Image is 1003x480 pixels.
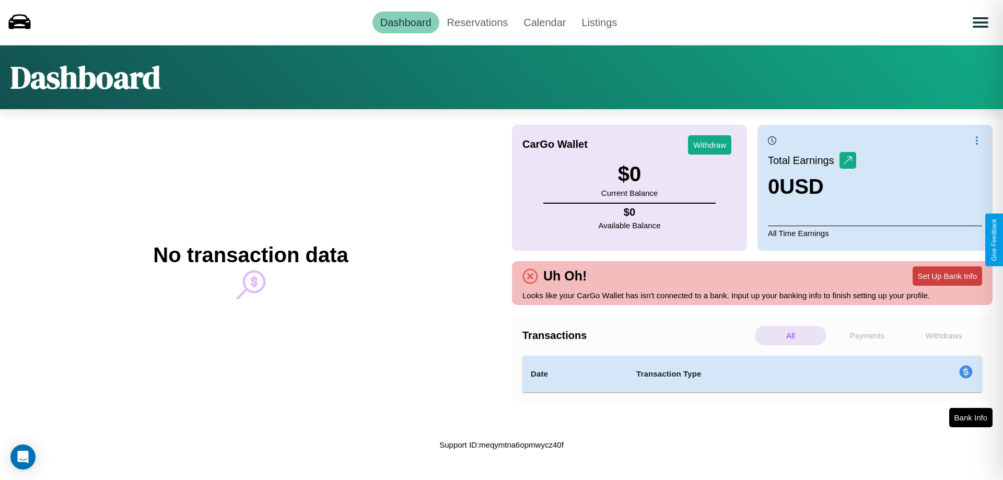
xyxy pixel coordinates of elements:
[601,162,658,186] h3: $ 0
[522,330,752,342] h4: Transactions
[688,135,731,155] button: Withdraw
[601,186,658,200] p: Current Balance
[768,151,839,170] p: Total Earnings
[913,266,982,286] button: Set Up Bank Info
[522,138,588,150] h4: CarGo Wallet
[636,368,873,380] h4: Transaction Type
[516,11,574,33] a: Calendar
[538,268,592,284] h4: Uh Oh!
[768,226,982,240] p: All Time Earnings
[522,288,982,302] p: Looks like your CarGo Wallet has isn't connected to a bank. Input up your banking info to finish ...
[755,326,826,345] p: All
[153,243,348,267] h2: No transaction data
[574,11,625,33] a: Listings
[908,326,979,345] p: Withdraws
[949,408,993,427] button: Bank Info
[522,356,982,392] table: simple table
[599,206,661,218] h4: $ 0
[372,11,439,33] a: Dashboard
[10,56,160,99] h1: Dashboard
[439,11,516,33] a: Reservations
[768,175,856,198] h3: 0 USD
[832,326,903,345] p: Payments
[599,218,661,232] p: Available Balance
[10,444,36,470] div: Open Intercom Messenger
[439,438,564,452] p: Support ID: meqymtna6opmwycz40f
[966,8,995,37] button: Open menu
[990,219,998,261] div: Give Feedback
[531,368,620,380] h4: Date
